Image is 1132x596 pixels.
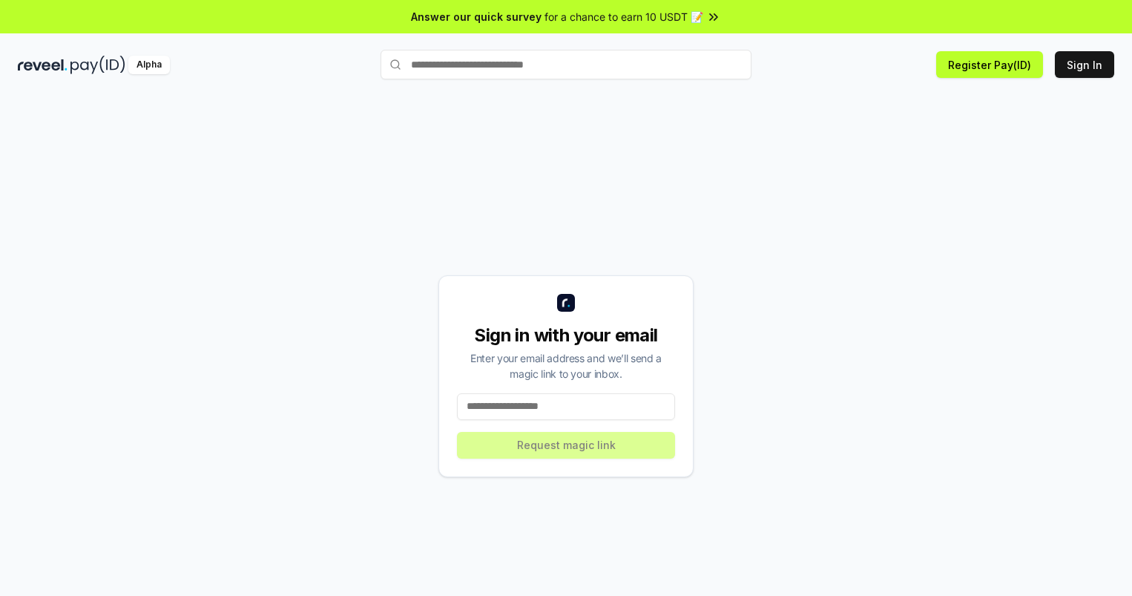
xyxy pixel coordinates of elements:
button: Sign In [1055,51,1114,78]
div: Enter your email address and we’ll send a magic link to your inbox. [457,350,675,381]
img: reveel_dark [18,56,68,74]
div: Alpha [128,56,170,74]
img: logo_small [557,294,575,312]
span: for a chance to earn 10 USDT 📝 [544,9,703,24]
img: pay_id [70,56,125,74]
button: Register Pay(ID) [936,51,1043,78]
span: Answer our quick survey [411,9,542,24]
div: Sign in with your email [457,324,675,347]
